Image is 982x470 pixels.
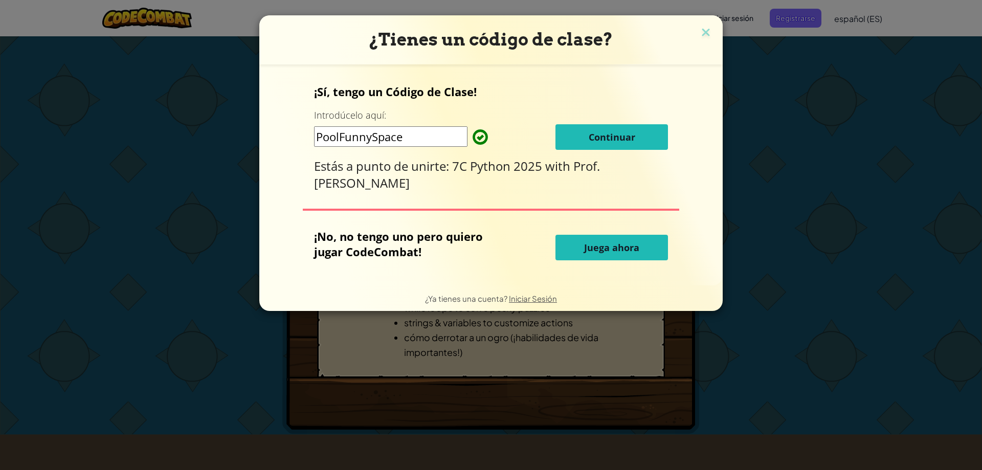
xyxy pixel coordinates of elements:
[314,84,668,99] p: ¡Sí, tengo un Código de Clase!
[589,131,635,143] span: Continuar
[699,26,712,41] img: close icon
[452,158,545,174] span: 7C Python 2025
[555,124,668,150] button: Continuar
[314,158,452,174] span: Estás a punto de unirte:
[369,29,613,50] span: ¿Tienes un código de clase?
[555,235,668,260] button: Juega ahora
[314,158,600,191] span: Prof. [PERSON_NAME]
[425,294,509,303] span: ¿Ya tienes una cuenta?
[314,229,505,259] p: ¡No, no tengo uno pero quiero jugar CodeCombat!
[545,158,573,174] span: with
[509,294,557,303] a: Iniciar Sesión
[314,109,386,122] label: Introdúcelo aquí:
[584,241,639,254] span: Juega ahora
